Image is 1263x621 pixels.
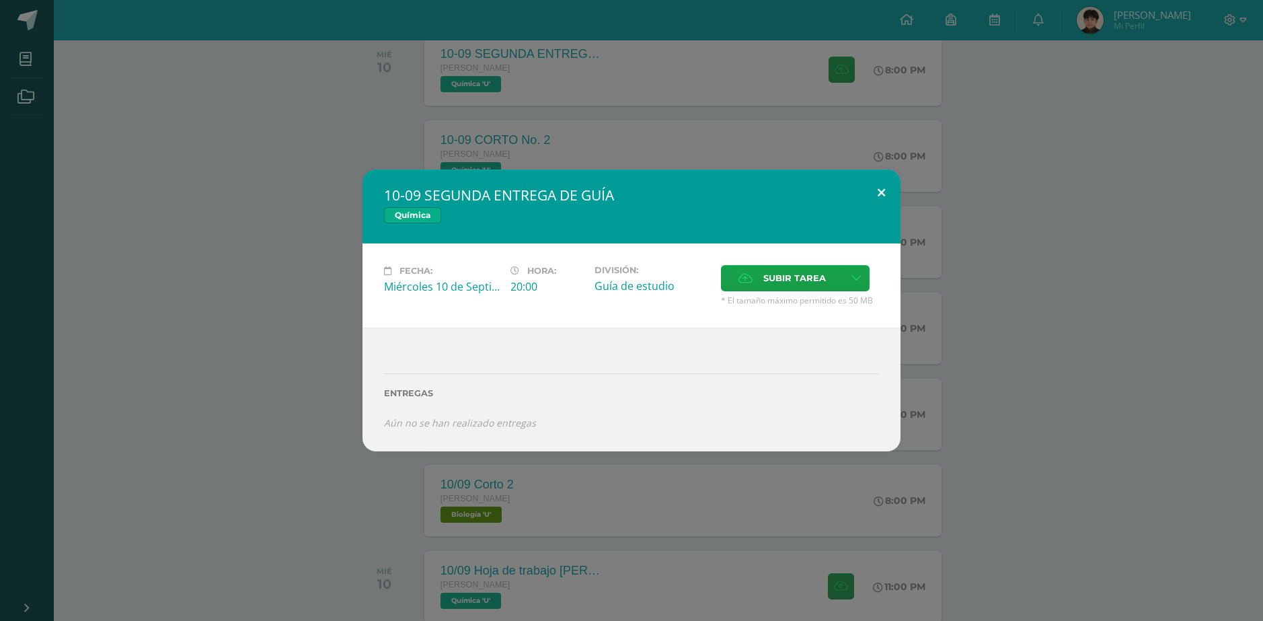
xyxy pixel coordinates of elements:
button: Close (Esc) [862,170,901,215]
span: Fecha: [399,266,432,276]
label: Entregas [384,388,879,398]
span: Subir tarea [763,266,826,291]
span: * El tamaño máximo permitido es 50 MB [721,295,879,306]
div: 20:00 [510,279,584,294]
h2: 10-09 SEGUNDA ENTREGA DE GUÍA [384,186,879,205]
label: División: [595,265,710,275]
div: Guía de estudio [595,279,710,293]
span: Hora: [527,266,556,276]
i: Aún no se han realizado entregas [384,416,536,429]
span: Química [384,207,441,223]
div: Miércoles 10 de Septiembre [384,279,500,294]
